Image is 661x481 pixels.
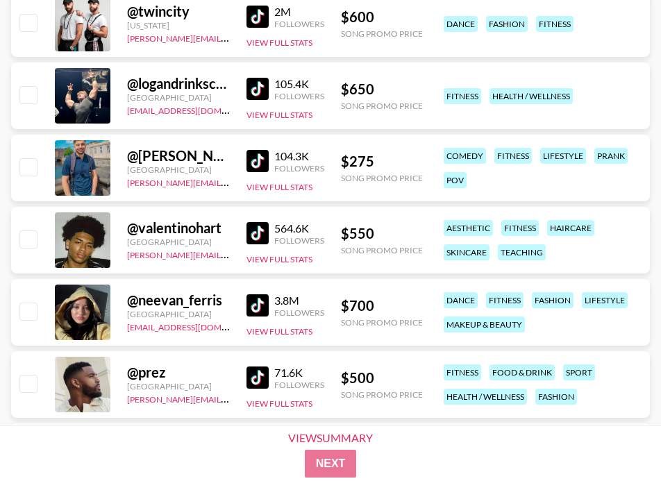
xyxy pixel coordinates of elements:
[246,254,312,264] button: View Full Stats
[305,450,357,478] button: Next
[444,88,481,104] div: fitness
[274,221,324,235] div: 564.6K
[536,16,574,32] div: fitness
[127,309,230,319] div: [GEOGRAPHIC_DATA]
[501,220,539,236] div: fitness
[274,163,324,174] div: Followers
[274,91,324,101] div: Followers
[246,398,312,409] button: View Full Stats
[486,16,528,32] div: fashion
[341,101,423,111] div: Song Promo Price
[444,389,527,405] div: health / wellness
[341,81,423,98] div: $ 650
[274,5,324,19] div: 2M
[276,432,385,444] div: View Summary
[341,245,423,255] div: Song Promo Price
[444,220,493,236] div: aesthetic
[444,292,478,308] div: dance
[127,364,230,381] div: @ prez
[444,364,481,380] div: fitness
[127,175,333,188] a: [PERSON_NAME][EMAIL_ADDRESS][DOMAIN_NAME]
[341,225,423,242] div: $ 550
[274,77,324,91] div: 105.4K
[246,222,269,244] img: TikTok
[127,103,267,116] a: [EMAIL_ADDRESS][DOMAIN_NAME]
[127,247,333,260] a: [PERSON_NAME][EMAIL_ADDRESS][DOMAIN_NAME]
[582,292,628,308] div: lifestyle
[127,20,230,31] div: [US_STATE]
[127,164,230,175] div: [GEOGRAPHIC_DATA]
[127,147,230,164] div: @ [PERSON_NAME].elrifaii
[274,366,324,380] div: 71.6K
[490,364,555,380] div: food & drink
[498,244,546,260] div: teaching
[592,412,644,464] iframe: Drift Widget Chat Controller
[246,366,269,389] img: TikTok
[274,294,324,307] div: 3.8M
[127,391,333,405] a: [PERSON_NAME][EMAIL_ADDRESS][DOMAIN_NAME]
[444,244,490,260] div: skincare
[246,182,312,192] button: View Full Stats
[127,219,230,237] div: @ valentinohart
[341,153,423,170] div: $ 275
[127,3,230,20] div: @ twincity
[490,88,573,104] div: health / wellness
[341,297,423,314] div: $ 700
[246,326,312,337] button: View Full Stats
[246,110,312,120] button: View Full Stats
[532,292,574,308] div: fashion
[444,16,478,32] div: dance
[127,92,230,103] div: [GEOGRAPHIC_DATA]
[274,19,324,29] div: Followers
[594,148,628,164] div: prank
[341,369,423,387] div: $ 500
[246,150,269,172] img: TikTok
[494,148,532,164] div: fitness
[444,148,486,164] div: comedy
[341,389,423,400] div: Song Promo Price
[127,292,230,309] div: @ neevan_ferris
[444,317,525,332] div: makeup & beauty
[246,37,312,48] button: View Full Stats
[127,381,230,391] div: [GEOGRAPHIC_DATA]
[563,364,595,380] div: sport
[127,319,267,332] a: [EMAIL_ADDRESS][DOMAIN_NAME]
[246,294,269,317] img: TikTok
[246,78,269,100] img: TikTok
[274,380,324,390] div: Followers
[274,307,324,318] div: Followers
[341,173,423,183] div: Song Promo Price
[246,6,269,28] img: TikTok
[341,317,423,328] div: Song Promo Price
[127,75,230,92] div: @ logandrinkschocolatemilk
[127,31,399,44] a: [PERSON_NAME][EMAIL_ADDRESS][PERSON_NAME][DOMAIN_NAME]
[127,237,230,247] div: [GEOGRAPHIC_DATA]
[444,172,467,188] div: pov
[535,389,577,405] div: fashion
[274,149,324,163] div: 104.3K
[547,220,594,236] div: haircare
[274,235,324,246] div: Followers
[486,292,524,308] div: fitness
[341,28,423,39] div: Song Promo Price
[540,148,586,164] div: lifestyle
[341,8,423,26] div: $ 600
